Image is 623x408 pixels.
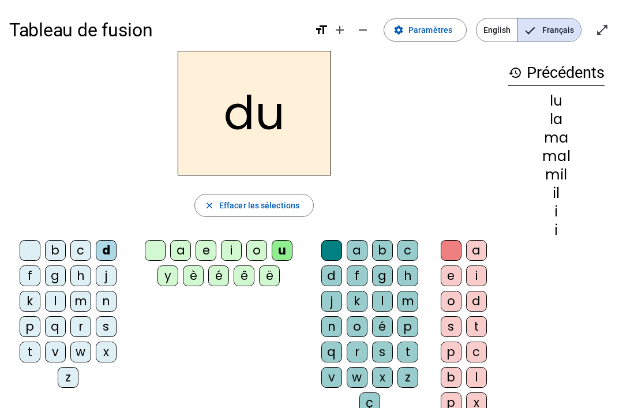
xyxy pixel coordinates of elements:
div: lu [508,94,605,108]
mat-icon: settings [393,25,404,35]
div: x [372,367,393,388]
div: ê [234,265,254,286]
button: Diminuer la taille de la police [351,18,374,42]
div: p [397,316,418,337]
mat-icon: open_in_full [595,23,609,37]
div: d [466,291,487,312]
mat-icon: add [333,23,347,37]
div: b [441,367,461,388]
div: a [347,240,367,261]
div: z [397,367,418,388]
div: f [347,265,367,286]
mat-icon: history [508,66,522,80]
mat-icon: remove [356,23,370,37]
div: j [96,265,117,286]
div: l [45,291,66,312]
div: b [45,240,66,261]
div: n [321,316,342,337]
div: m [397,291,418,312]
div: f [20,265,40,286]
button: Augmenter la taille de la police [328,18,351,42]
div: ë [259,265,280,286]
div: r [70,316,91,337]
div: é [372,316,393,337]
div: w [70,342,91,362]
button: Paramètres [384,18,467,42]
div: y [157,265,178,286]
div: i [508,223,605,237]
div: il [508,186,605,200]
div: c [397,240,418,261]
mat-button-toggle-group: Language selection [476,18,581,42]
div: q [321,342,342,362]
div: h [70,265,91,286]
div: i [221,240,242,261]
div: a [170,240,191,261]
h1: Tableau de fusion [9,12,305,48]
div: t [466,316,487,337]
div: g [372,265,393,286]
div: i [508,205,605,219]
div: s [372,342,393,362]
span: Effacer les sélections [219,199,299,212]
mat-icon: format_size [314,23,328,37]
div: u [272,240,292,261]
span: Paramètres [408,23,452,37]
h3: Précédents [508,60,605,86]
span: Français [518,18,581,42]
h2: du [178,51,331,175]
div: ma [508,131,605,145]
div: é [208,265,229,286]
div: c [70,240,91,261]
div: x [96,342,117,362]
div: l [466,367,487,388]
div: mal [508,149,605,163]
div: la [508,113,605,126]
div: j [321,291,342,312]
div: t [20,342,40,362]
div: v [45,342,66,362]
div: o [441,291,461,312]
div: b [372,240,393,261]
div: m [70,291,91,312]
div: k [347,291,367,312]
div: z [58,367,78,388]
div: p [441,342,461,362]
div: e [196,240,216,261]
div: h [397,265,418,286]
button: Entrer en plein écran [591,18,614,42]
div: l [372,291,393,312]
div: p [20,316,40,337]
div: r [347,342,367,362]
span: English [476,18,517,42]
div: q [45,316,66,337]
div: n [96,291,117,312]
div: t [397,342,418,362]
div: s [96,316,117,337]
div: i [466,265,487,286]
button: Effacer les sélections [194,194,314,217]
div: g [45,265,66,286]
div: o [347,316,367,337]
div: v [321,367,342,388]
div: mil [508,168,605,182]
div: a [466,240,487,261]
div: w [347,367,367,388]
div: d [96,240,117,261]
div: k [20,291,40,312]
div: e [441,265,461,286]
div: s [441,316,461,337]
div: è [183,265,204,286]
div: c [466,342,487,362]
div: d [321,265,342,286]
div: o [246,240,267,261]
mat-icon: close [204,200,215,211]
